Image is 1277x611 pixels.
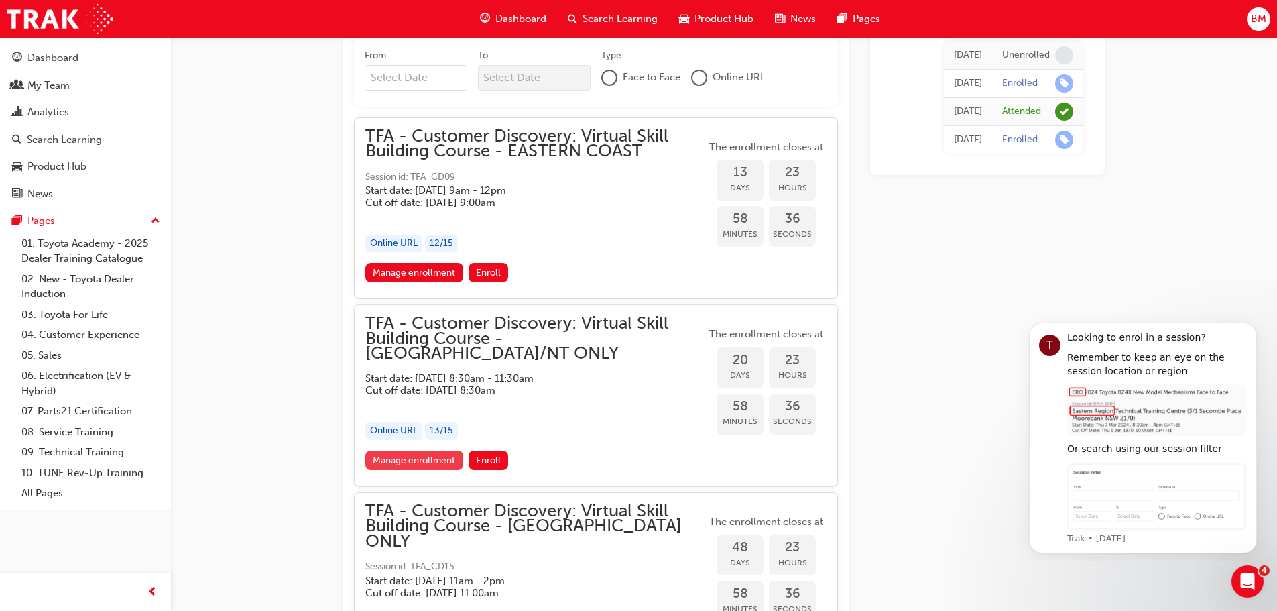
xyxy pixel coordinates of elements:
[425,235,458,253] div: 12 / 15
[16,401,166,422] a: 07. Parts21 Certification
[12,188,22,201] span: news-icon
[12,80,22,92] span: people-icon
[5,46,166,70] a: Dashboard
[12,107,22,119] span: chart-icon
[769,180,816,196] span: Hours
[717,211,764,227] span: 58
[853,11,880,27] span: Pages
[769,540,816,555] span: 23
[1231,565,1264,598] iframe: Intercom live chat
[365,263,463,282] a: Manage enrollment
[717,414,764,429] span: Minutes
[16,325,166,345] a: 04. Customer Experience
[365,65,467,91] input: From
[5,154,166,179] a: Product Hub
[1259,565,1270,576] span: 4
[1055,74,1073,93] span: learningRecordVerb_ENROLL-icon
[775,11,785,27] span: news-icon
[5,127,166,152] a: Search Learning
[365,504,706,549] span: TFA - Customer Discovery: Virtual Skill Building Course - [GEOGRAPHIC_DATA] ONLY
[469,263,509,282] button: Enroll
[12,52,22,64] span: guage-icon
[706,514,827,530] span: The enrollment closes at
[27,78,70,93] div: My Team
[469,5,557,33] a: guage-iconDashboard
[1002,49,1050,62] div: Unenrolled
[469,451,509,470] button: Enroll
[365,129,706,159] span: TFA - Customer Discovery: Virtual Skill Building Course - EASTERN COAST
[27,186,53,202] div: News
[365,184,684,197] h5: Start date: [DATE] 9am - 12pm
[16,345,166,366] a: 05. Sales
[365,559,706,575] span: Session id: TFA_CD15
[27,213,55,229] div: Pages
[1055,46,1073,64] span: learningRecordVerb_NONE-icon
[365,129,827,288] button: TFA - Customer Discovery: Virtual Skill Building Course - EASTERN COASTSession id: TFA_CD09Start ...
[713,70,766,85] span: Online URL
[1055,131,1073,149] span: learningRecordVerb_ENROLL-icon
[151,213,160,230] span: up-icon
[476,267,501,278] span: Enroll
[27,105,69,120] div: Analytics
[706,327,827,342] span: The enrollment closes at
[12,215,22,227] span: pages-icon
[623,70,680,85] span: Face to Face
[1055,103,1073,121] span: learningRecordVerb_ATTEND-icon
[717,586,764,602] span: 58
[365,587,684,599] h5: Cut off date: [DATE] 11:00am
[769,353,816,368] span: 23
[954,76,982,91] div: Wed Aug 13 2025 15:25:30 GMT+1000 (Australian Eastern Standard Time)
[365,575,684,587] h5: Start date: [DATE] 11am - 2pm
[717,227,764,242] span: Minutes
[365,197,684,209] h5: Cut off date: [DATE] 9:00am
[1002,105,1041,118] div: Attended
[16,463,166,484] a: 10. TUNE Rev-Up Training
[478,49,488,62] div: To
[365,49,386,62] div: From
[717,540,764,555] span: 48
[16,422,166,443] a: 08. Service Training
[568,11,577,27] span: search-icon
[769,165,816,180] span: 23
[769,211,816,227] span: 36
[790,11,816,27] span: News
[769,586,816,602] span: 36
[365,235,422,253] div: Online URL
[365,316,827,476] button: TFA - Customer Discovery: Virtual Skill Building Course - [GEOGRAPHIC_DATA]/NT ONLYStart date: [D...
[954,132,982,148] div: Mon Mar 31 2025 10:28:37 GMT+1000 (Australian Eastern Standard Time)
[769,414,816,429] span: Seconds
[365,384,684,396] h5: Cut off date: [DATE] 8:30am
[5,73,166,98] a: My Team
[954,104,982,119] div: Thu May 15 2025 09:00:00 GMT+1000 (Australian Eastern Standard Time)
[583,11,658,27] span: Search Learning
[365,422,422,440] div: Online URL
[717,353,764,368] span: 20
[5,182,166,207] a: News
[694,11,753,27] span: Product Hub
[425,422,458,440] div: 13 / 15
[769,227,816,242] span: Seconds
[601,49,621,62] div: Type
[27,50,78,66] div: Dashboard
[365,170,706,185] span: Session id: TFA_CD09
[764,5,827,33] a: news-iconNews
[827,5,891,33] a: pages-iconPages
[495,11,546,27] span: Dashboard
[12,134,21,146] span: search-icon
[147,584,158,601] span: prev-icon
[706,140,827,155] span: The enrollment closes at
[27,159,86,174] div: Product Hub
[769,368,816,383] span: Hours
[16,366,166,401] a: 06. Electrification (EV & Hybrid)
[717,368,764,383] span: Days
[717,165,764,180] span: 13
[769,555,816,571] span: Hours
[365,372,684,384] h5: Start date: [DATE] 8:30am - 11:30am
[365,316,706,362] span: TFA - Customer Discovery: Virtual Skill Building Course - [GEOGRAPHIC_DATA]/NT ONLY
[27,132,102,148] div: Search Learning
[668,5,764,33] a: car-iconProduct Hub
